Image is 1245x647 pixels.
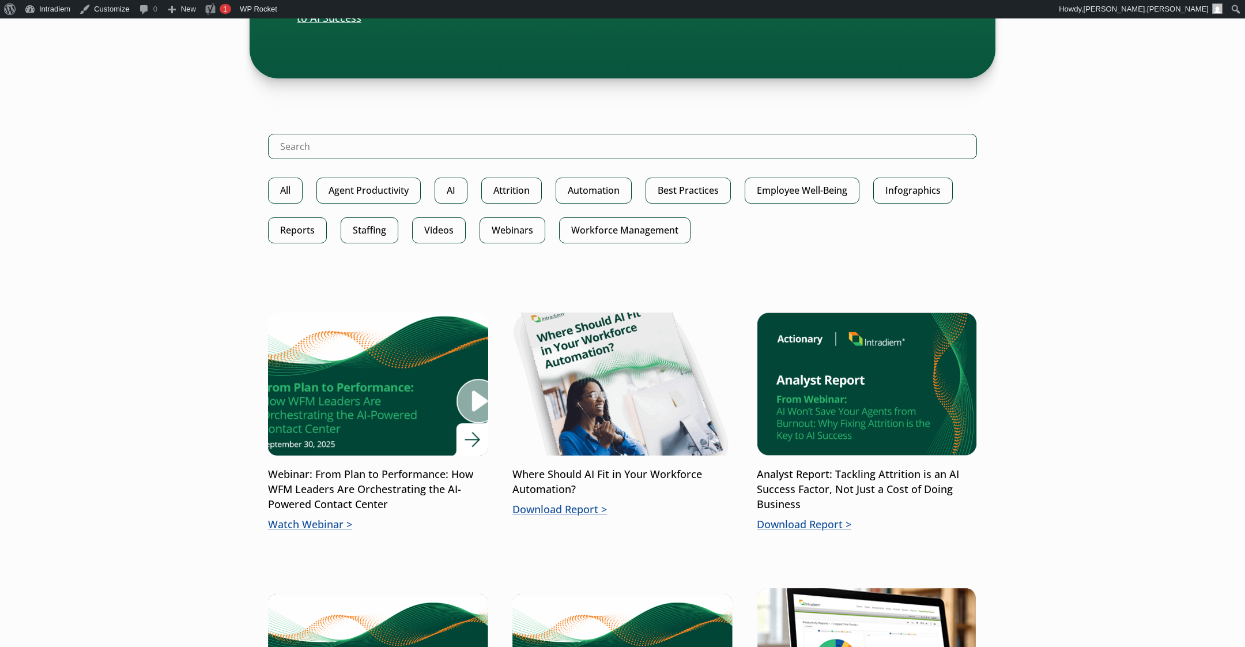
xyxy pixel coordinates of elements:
a: Webinar: From Plan to Performance: How WFM Leaders Are Orchestrating the AI-Powered Contact Cente... [268,313,488,532]
a: Best Practices [646,178,731,204]
a: Staffing [341,217,398,243]
a: Automation [556,178,632,204]
a: Analyst Report: Tackling Attrition is an AI Success Factor, Not Just a Cost of Doing BusinessDown... [757,313,977,532]
a: Infographics [873,178,953,204]
a: Webinars [480,217,545,243]
a: AI [435,178,467,204]
a: Attrition [481,178,542,204]
p: Watch Webinar [268,517,488,532]
a: Agent Productivity [316,178,421,204]
span: [PERSON_NAME].[PERSON_NAME] [1084,5,1209,13]
p: Where Should AI Fit in Your Workforce Automation? [512,467,733,497]
img: Where Should AI Fit in Your Workforce Automation? [512,313,733,456]
a: Videos [412,217,466,243]
form: Search Intradiem [268,134,977,178]
input: Search [268,134,977,159]
span: 1 [223,5,227,13]
a: All [268,178,303,204]
p: Analyst Report: Tackling Attrition is an AI Success Factor, Not Just a Cost of Doing Business [757,467,977,512]
a: Employee Well-Being [745,178,859,204]
a: Reports [268,217,327,243]
p: Download Report [757,517,977,532]
a: Workforce Management [559,217,691,243]
p: Download Report [512,502,733,517]
p: Webinar: From Plan to Performance: How WFM Leaders Are Orchestrating the AI-Powered Contact Center [268,467,488,512]
a: Where Should AI Fit in Your Workforce Automation?Where Should AI Fit in Your Workforce Automation... [512,313,733,517]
